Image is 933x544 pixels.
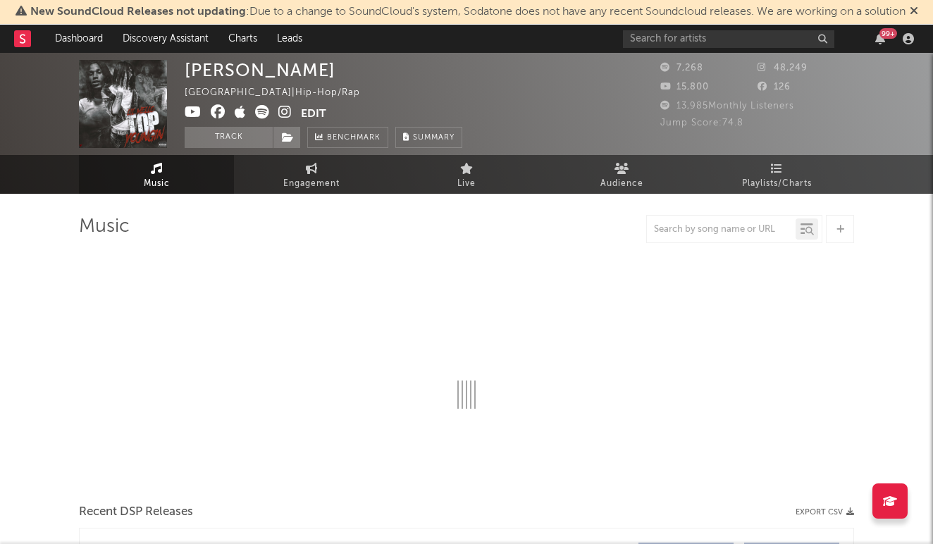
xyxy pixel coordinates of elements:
[879,28,897,39] div: 99 +
[623,30,834,48] input: Search for artists
[660,63,703,73] span: 7,268
[144,175,170,192] span: Music
[185,60,335,80] div: [PERSON_NAME]
[389,155,544,194] a: Live
[457,175,476,192] span: Live
[79,155,234,194] a: Music
[796,508,854,517] button: Export CSV
[185,85,376,101] div: [GEOGRAPHIC_DATA] | Hip-Hop/Rap
[267,25,312,53] a: Leads
[218,25,267,53] a: Charts
[79,504,193,521] span: Recent DSP Releases
[113,25,218,53] a: Discovery Assistant
[660,118,743,128] span: Jump Score: 74.8
[660,82,709,92] span: 15,800
[660,101,794,111] span: 13,985 Monthly Listeners
[910,6,918,18] span: Dismiss
[301,105,326,123] button: Edit
[875,33,885,44] button: 99+
[742,175,812,192] span: Playlists/Charts
[45,25,113,53] a: Dashboard
[758,63,808,73] span: 48,249
[544,155,699,194] a: Audience
[283,175,340,192] span: Engagement
[234,155,389,194] a: Engagement
[327,130,381,147] span: Benchmark
[185,127,273,148] button: Track
[395,127,462,148] button: Summary
[30,6,246,18] span: New SoundCloud Releases not updating
[758,82,791,92] span: 126
[413,134,455,142] span: Summary
[647,224,796,235] input: Search by song name or URL
[699,155,854,194] a: Playlists/Charts
[307,127,388,148] a: Benchmark
[600,175,643,192] span: Audience
[30,6,906,18] span: : Due to a change to SoundCloud's system, Sodatone does not have any recent Soundcloud releases. ...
